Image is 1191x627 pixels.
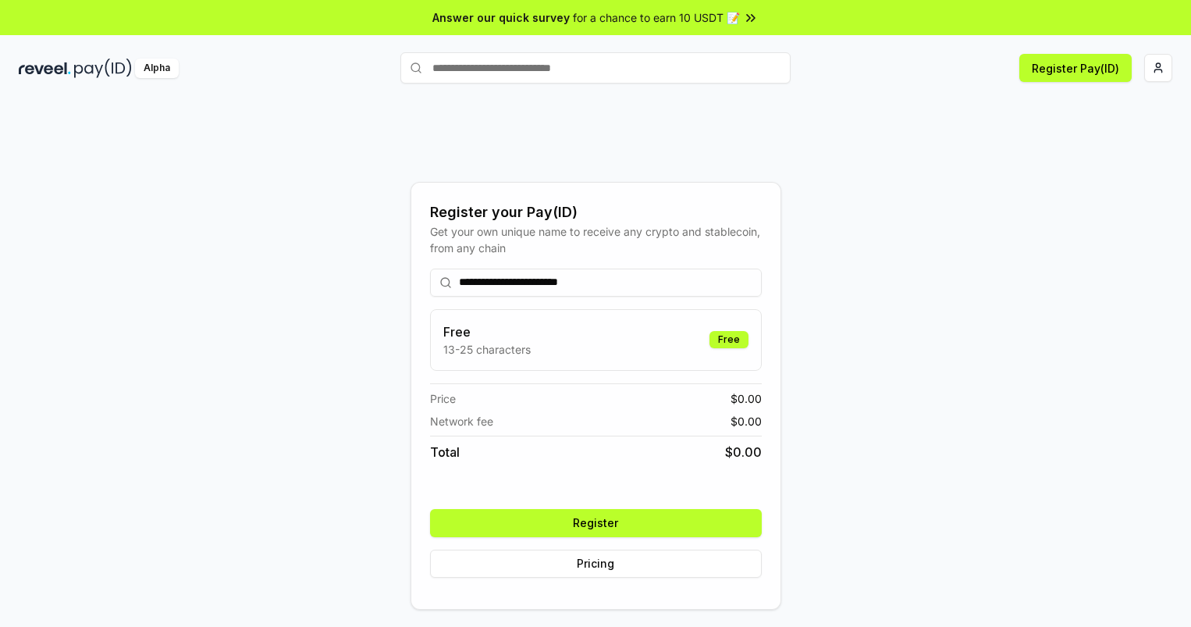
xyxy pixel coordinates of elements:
[709,331,748,348] div: Free
[432,9,570,26] span: Answer our quick survey
[430,223,762,256] div: Get your own unique name to receive any crypto and stablecoin, from any chain
[1019,54,1132,82] button: Register Pay(ID)
[430,390,456,407] span: Price
[725,443,762,461] span: $ 0.00
[430,413,493,429] span: Network fee
[443,341,531,358] p: 13-25 characters
[731,390,762,407] span: $ 0.00
[135,59,179,78] div: Alpha
[430,443,460,461] span: Total
[443,322,531,341] h3: Free
[19,59,71,78] img: reveel_dark
[731,413,762,429] span: $ 0.00
[430,201,762,223] div: Register your Pay(ID)
[430,550,762,578] button: Pricing
[573,9,740,26] span: for a chance to earn 10 USDT 📝
[430,509,762,537] button: Register
[74,59,132,78] img: pay_id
